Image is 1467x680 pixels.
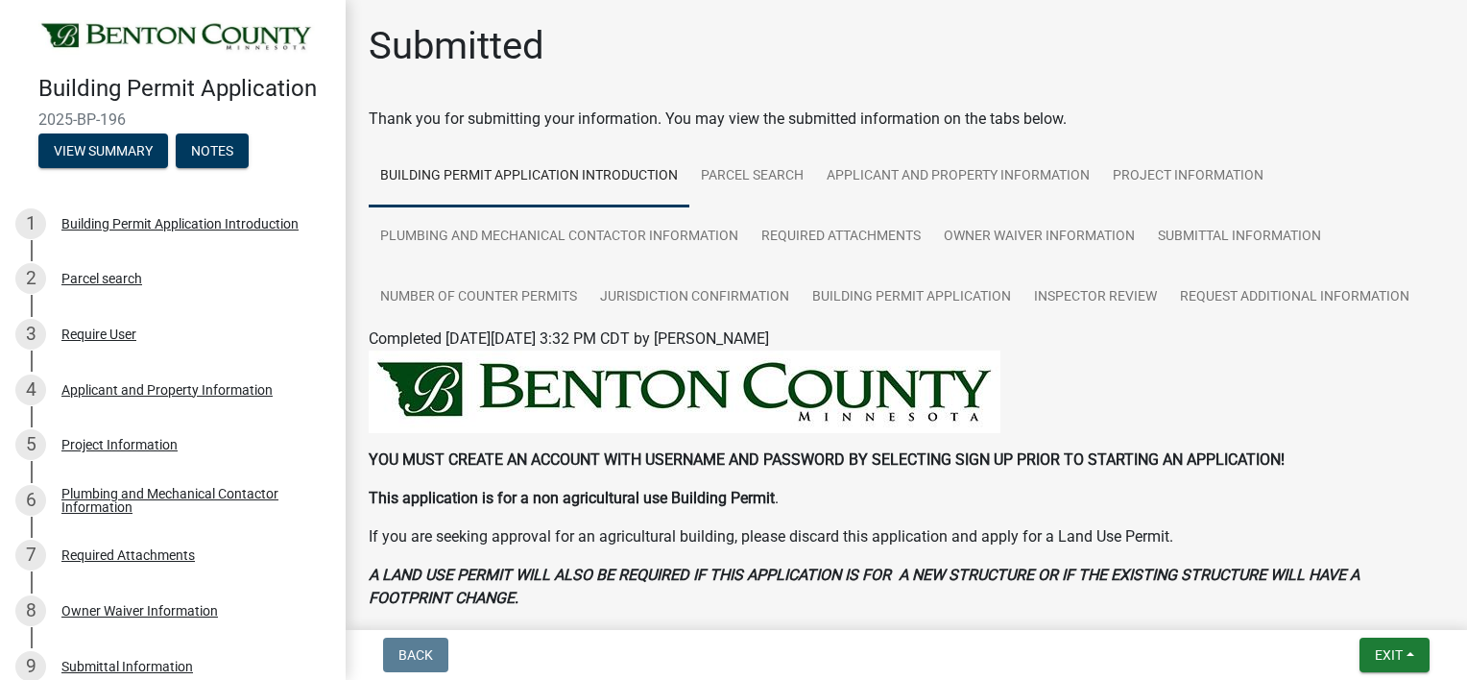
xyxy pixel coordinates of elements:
[369,329,769,348] span: Completed [DATE][DATE] 3:32 PM CDT by [PERSON_NAME]
[589,267,801,328] a: Jurisdiction Confirmation
[383,638,448,672] button: Back
[38,20,315,55] img: Benton County, Minnesota
[61,548,195,562] div: Required Attachments
[369,450,1285,469] strong: YOU MUST CREATE AN ACCOUNT WITH USERNAME AND PASSWORD BY SELECTING SIGN UP PRIOR TO STARTING AN A...
[1146,206,1333,268] a: Submittal Information
[15,375,46,405] div: 4
[369,351,1000,433] img: BENTON_HEADER_184150ff-1924-48f9-adeb-d4c31246c7fa.jpeg
[61,272,142,285] div: Parcel search
[398,647,433,663] span: Back
[61,383,273,397] div: Applicant and Property Information
[38,110,307,129] span: 2025-BP-196
[38,144,168,159] wm-modal-confirm: Summary
[369,489,775,507] strong: This application is for a non agricultural use Building Permit
[750,206,932,268] a: Required Attachments
[369,146,689,207] a: Building Permit Application Introduction
[369,566,1359,607] strong: A LAND USE PERMIT WILL ALSO BE REQUIRED IF THIS APPLICATION IS FOR A NEW STRUCTURE OR IF THE EXIS...
[15,263,46,294] div: 2
[1101,146,1275,207] a: Project Information
[61,438,178,451] div: Project Information
[38,75,330,103] h4: Building Permit Application
[15,595,46,626] div: 8
[61,487,315,514] div: Plumbing and Mechanical Contactor Information
[1359,638,1430,672] button: Exit
[61,217,299,231] div: Building Permit Application Introduction
[815,146,1101,207] a: Applicant and Property Information
[1375,647,1403,663] span: Exit
[61,604,218,618] div: Owner Waiver Information
[61,328,136,341] div: Require User
[369,487,1444,510] p: .
[801,267,1022,328] a: Building Permit Application
[369,206,750,268] a: Plumbing and Mechanical Contactor Information
[369,23,544,69] h1: Submitted
[15,429,46,460] div: 5
[15,208,46,239] div: 1
[369,108,1444,131] div: Thank you for submitting your information. You may view the submitted information on the tabs below.
[61,660,193,673] div: Submittal Information
[176,134,249,168] button: Notes
[369,525,1444,548] p: If you are seeking approval for an agricultural building, please discard this application and app...
[176,144,249,159] wm-modal-confirm: Notes
[369,267,589,328] a: Number of Counter Permits
[932,206,1146,268] a: Owner Waiver Information
[15,485,46,516] div: 6
[15,540,46,571] div: 7
[689,146,815,207] a: Parcel search
[1022,267,1168,328] a: Inspector Review
[1168,267,1421,328] a: Request Additional Information
[15,319,46,350] div: 3
[38,134,168,168] button: View Summary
